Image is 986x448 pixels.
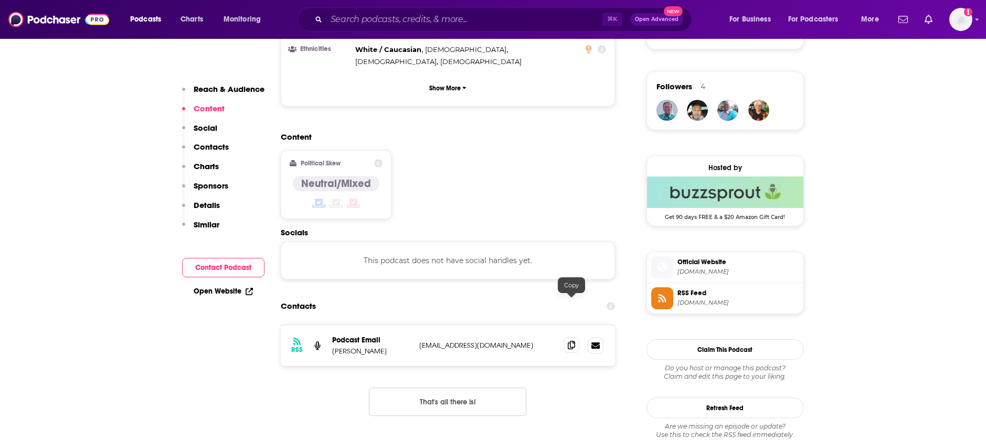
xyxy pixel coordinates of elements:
[332,347,411,356] p: [PERSON_NAME]
[182,123,217,142] button: Social
[194,200,220,210] p: Details
[182,258,264,277] button: Contact Podcast
[281,296,316,316] h2: Contacts
[123,11,175,28] button: open menu
[646,364,804,372] span: Do you host or manage this podcast?
[181,12,203,27] span: Charts
[729,12,771,27] span: For Business
[861,12,879,27] span: More
[182,161,219,181] button: Charts
[308,7,702,32] div: Search podcasts, credits, & more...
[216,11,274,28] button: open menu
[194,103,225,113] p: Content
[281,132,607,142] h2: Content
[326,11,602,28] input: Search podcasts, credits, & more...
[647,163,803,172] div: Hosted by
[646,422,804,439] div: Are we missing an episode or update? Use this to check the RSS feed immediately.
[281,242,616,279] div: This podcast does not have social handles yet.
[894,11,912,28] a: Show notifications dropdown
[646,339,804,360] button: Claim This Podcast
[174,11,209,28] a: Charts
[290,78,607,98] button: Show More
[194,161,219,171] p: Charts
[656,81,692,91] span: Followers
[355,45,421,54] span: White / Caucasian
[964,8,972,16] svg: Add a profile image
[194,84,264,94] p: Reach & Audience
[722,11,784,28] button: open menu
[301,177,371,190] h4: Neutral/Mixed
[224,12,261,27] span: Monitoring
[646,364,804,381] div: Claim and edit this page to your liking.
[646,398,804,418] button: Refresh Feed
[130,12,161,27] span: Podcasts
[602,13,622,26] span: ⌘ K
[781,11,854,28] button: open menu
[677,288,799,298] span: RSS Feed
[651,256,799,278] a: Official Website[DOMAIN_NAME]
[182,220,219,239] button: Similar
[301,160,341,167] h2: Political Skew
[182,142,229,161] button: Contacts
[194,142,229,152] p: Contacts
[182,84,264,103] button: Reach & Audience
[182,200,220,220] button: Details
[687,100,708,121] img: jrobinson240
[920,11,937,28] a: Show notifications dropdown
[429,85,461,92] p: Show More
[647,208,803,221] span: Get 90 days FREE & a $20 Amazon Gift Card!
[355,57,437,66] span: [DEMOGRAPHIC_DATA]
[290,46,351,53] h3: Ethnicities
[949,8,972,31] span: Logged in as TABASCO
[281,227,616,237] h2: Socials
[8,9,109,29] img: Podchaser - Follow, Share and Rate Podcasts
[291,346,303,354] h3: RSS
[677,299,799,307] span: feeds.buzzsprout.com
[194,220,219,230] p: Similar
[630,13,683,26] button: Open AdvancedNew
[419,341,556,350] p: [EMAIL_ADDRESS][DOMAIN_NAME]
[332,336,411,345] p: Podcast Email
[854,11,892,28] button: open menu
[656,100,677,121] img: WilliamNHodges
[425,45,506,54] span: [DEMOGRAPHIC_DATA]
[355,56,438,68] span: ,
[194,123,217,133] p: Social
[647,176,803,208] img: Buzzsprout Deal: Get 90 days FREE & a $20 Amazon Gift Card!
[748,100,769,121] img: sharonolson412
[635,17,678,22] span: Open Advanced
[558,277,585,293] div: Copy
[194,287,253,296] a: Open Website
[788,12,839,27] span: For Podcasters
[369,388,526,416] button: Nothing here.
[355,44,423,56] span: ,
[194,181,228,191] p: Sponsors
[949,8,972,31] img: User Profile
[425,44,508,56] span: ,
[647,176,803,220] a: Buzzsprout Deal: Get 90 days FREE & a $20 Amazon Gift Card!
[664,6,683,16] span: New
[949,8,972,31] button: Show profile menu
[182,103,225,123] button: Content
[717,100,738,121] img: nannykim08
[701,82,705,91] div: 4
[182,181,228,200] button: Sponsors
[440,57,522,66] span: [DEMOGRAPHIC_DATA]
[677,268,799,276] span: veteranscornerradio.com
[651,287,799,309] a: RSS Feed[DOMAIN_NAME]
[677,257,799,267] span: Official Website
